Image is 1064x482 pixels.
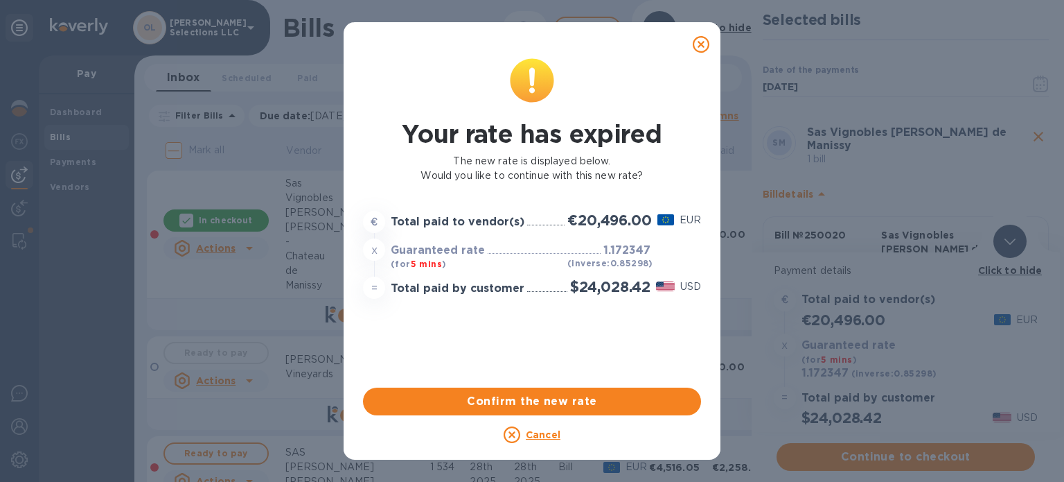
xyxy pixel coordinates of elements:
[363,154,701,183] p: The new rate is displayed below. Would you like to continue with this new rate?
[391,244,485,257] h3: Guaranteed rate
[567,212,651,229] h2: €20,496.00
[391,282,524,295] h3: Total paid by customer
[526,429,560,440] u: Cancel
[363,119,701,148] h1: Your rate has expired
[411,259,442,269] span: 5 mins
[391,216,524,229] h3: Total paid to vendor(s)
[680,213,701,227] p: EUR
[363,277,385,299] div: =
[371,216,378,227] strong: €
[603,244,650,257] h3: 1.172347
[363,239,385,261] div: x
[570,278,650,295] h2: $24,028.42
[374,393,690,410] span: Confirm the new rate
[656,282,675,291] img: USD
[363,388,701,415] button: Confirm the new rate
[680,279,701,294] p: USD
[567,258,653,268] b: (inverse: 0.85298 )
[391,259,446,269] b: (for )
